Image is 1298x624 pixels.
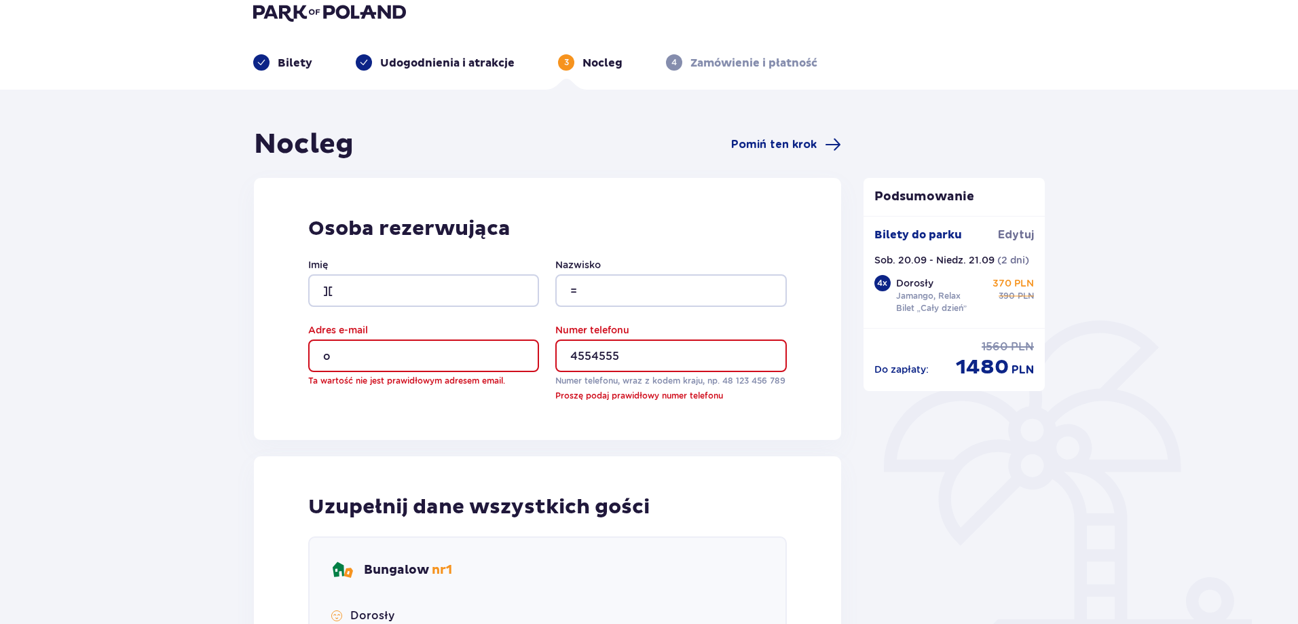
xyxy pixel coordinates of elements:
[731,136,841,153] a: Pomiń ten krok
[874,227,962,242] p: Bilety do parku
[731,137,817,152] span: Pomiń ten krok
[1012,363,1034,378] p: PLN
[956,354,1009,380] p: 1480
[564,56,569,69] p: 3
[896,302,967,314] p: Bilet „Cały dzień”
[874,275,891,291] div: 4 x
[998,227,1034,242] a: Edytuj
[432,562,452,578] span: nr 1
[982,339,1008,354] p: 1560
[253,3,406,22] img: Park of Poland logo
[997,253,1029,267] p: ( 2 dni )
[308,494,650,520] p: Uzupełnij dane wszystkich gości
[380,56,515,71] p: Udogodnienia i atrakcje
[308,323,368,337] label: Adres e-mail
[1018,290,1034,302] p: PLN
[555,258,601,272] label: Nazwisko
[690,56,817,71] p: Zamówienie i płatność
[993,276,1034,290] p: 370 PLN
[308,375,539,387] p: Ta wartość nie jest prawidłowym adresem email.
[555,274,786,307] input: Nazwisko
[896,276,933,290] p: Dorosły
[308,258,328,272] label: Imię
[308,274,539,307] input: Imię
[874,363,929,376] p: Do zapłaty :
[555,339,786,372] input: Numer telefonu
[555,323,629,337] label: Numer telefonu
[364,562,452,579] p: Bungalow
[555,390,786,402] p: Proszę podaj prawidłowy numer telefonu
[350,608,394,623] p: Dorosły
[278,56,312,71] p: Bilety
[555,375,786,387] p: Numer telefonu, wraz z kodem kraju, np. 48 ​123 ​456 ​789
[331,610,342,621] img: Smile Icon
[864,189,1045,205] p: Podsumowanie
[308,216,787,242] p: Osoba rezerwująca
[874,253,995,267] p: Sob. 20.09 - Niedz. 21.09
[331,559,353,581] img: bungalows Icon
[896,290,961,302] p: Jamango, Relax
[1011,339,1034,354] p: PLN
[999,290,1015,302] p: 390
[254,128,354,162] h1: Nocleg
[308,339,539,372] input: Adres e-mail
[582,56,623,71] p: Nocleg
[671,56,677,69] p: 4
